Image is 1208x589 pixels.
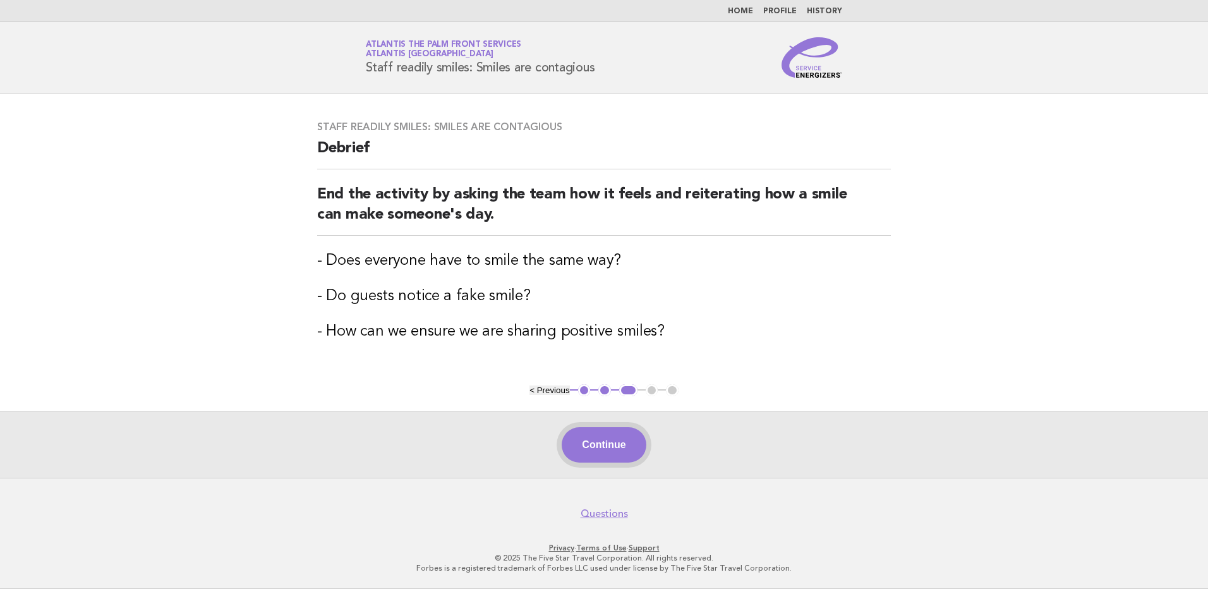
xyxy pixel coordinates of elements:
a: Home [728,8,753,15]
span: Atlantis [GEOGRAPHIC_DATA] [366,51,493,59]
h2: End the activity by asking the team how it feels and reiterating how a smile can make someone's day. [317,185,891,236]
a: Terms of Use [576,543,627,552]
h3: Staff readily smiles: Smiles are contagious [317,121,891,133]
h3: - Does everyone have to smile the same way? [317,251,891,271]
a: Privacy [549,543,574,552]
h3: - Do guests notice a fake smile? [317,286,891,307]
a: Support [629,543,660,552]
button: 1 [578,384,591,397]
p: · · [217,543,991,553]
a: Atlantis The Palm Front ServicesAtlantis [GEOGRAPHIC_DATA] [366,40,521,58]
h3: - How can we ensure we are sharing positive smiles? [317,322,891,342]
a: Profile [763,8,797,15]
button: < Previous [529,386,569,395]
h2: Debrief [317,138,891,169]
button: 3 [619,384,637,397]
a: History [807,8,842,15]
h1: Staff readily smiles: Smiles are contagious [366,41,595,74]
a: Questions [581,507,628,520]
p: © 2025 The Five Star Travel Corporation. All rights reserved. [217,553,991,563]
button: 2 [598,384,611,397]
p: Forbes is a registered trademark of Forbes LLC used under license by The Five Star Travel Corpora... [217,563,991,573]
button: Continue [562,427,646,463]
img: Service Energizers [782,37,842,78]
